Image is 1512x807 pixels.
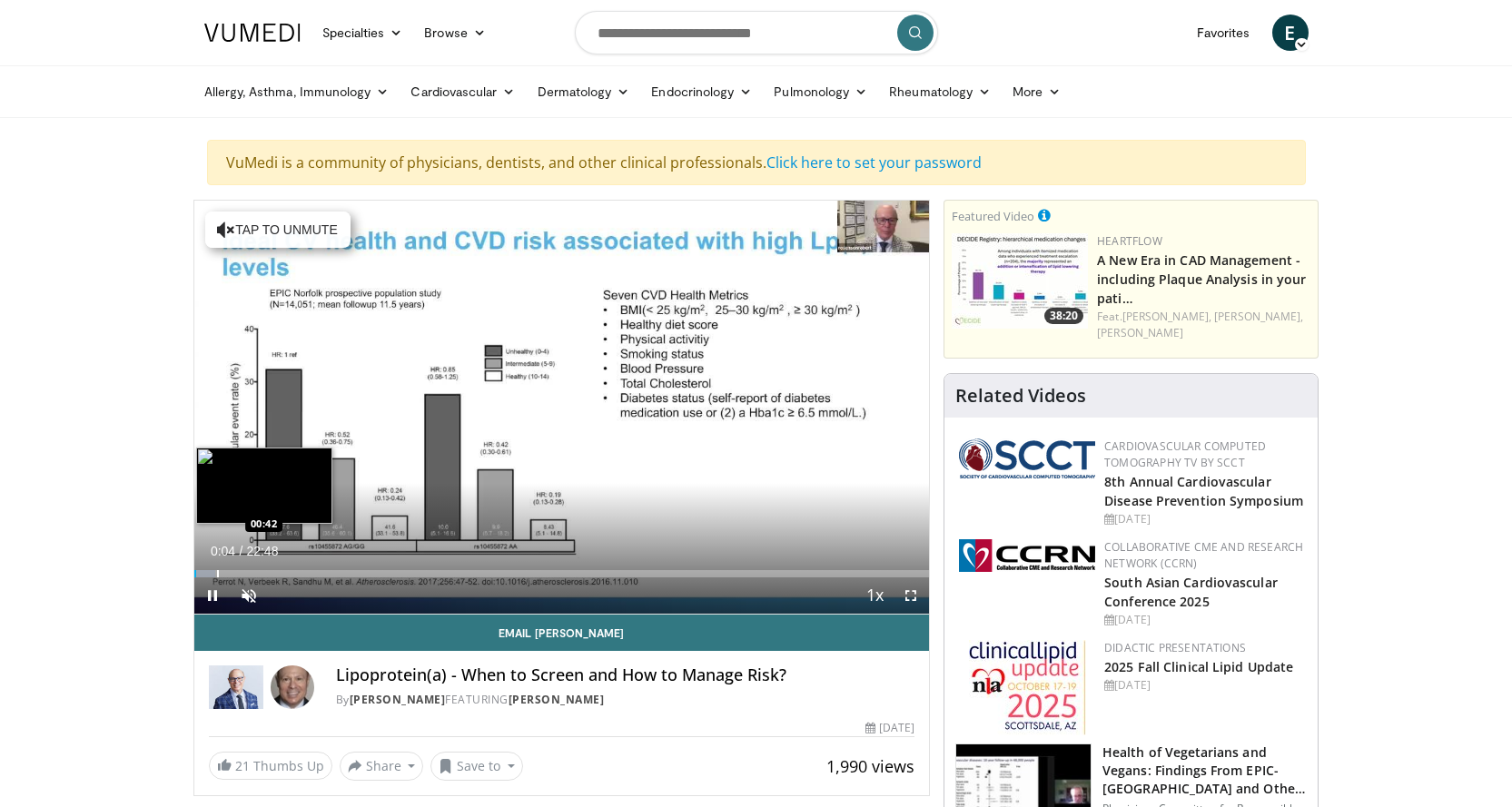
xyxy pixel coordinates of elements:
[400,74,526,110] a: Cardiovascular
[1104,677,1303,694] div: [DATE]
[194,201,930,615] video-js: Video Player
[826,755,914,777] span: 1,990 views
[1097,325,1183,340] a: [PERSON_NAME]
[955,385,1086,407] h4: Related Videos
[340,752,424,781] button: Share
[231,577,267,614] button: Unmute
[194,577,231,614] button: Pause
[509,692,605,707] a: [PERSON_NAME]
[969,640,1086,735] img: d65bce67-f81a-47c5-b47d-7b8806b59ca8.jpg.150x105_q85_autocrop_double_scale_upscale_version-0.2.jpg
[1104,612,1303,628] div: [DATE]
[1104,473,1303,509] a: 8th Annual Cardiovascular Disease Prevention Symposium
[311,15,414,51] a: Specialties
[240,544,243,558] span: /
[211,544,235,558] span: 0:04
[1002,74,1072,110] a: More
[1104,658,1293,675] a: 2025 Fall Clinical Lipid Update
[1044,308,1083,324] span: 38:20
[1097,251,1306,307] a: A New Era in CAD Management - including Plaque Analysis in your pati…
[856,577,893,614] button: Playback Rate
[1104,640,1303,656] div: Didactic Presentations
[1122,309,1211,324] a: [PERSON_NAME],
[194,615,930,651] a: Email [PERSON_NAME]
[766,153,982,172] a: Click here to set your password
[430,752,523,781] button: Save to
[336,692,915,708] div: By FEATURING
[1186,15,1261,51] a: Favorites
[246,544,278,558] span: 22:48
[893,577,929,614] button: Fullscreen
[209,752,332,780] a: 21 Thumbs Up
[205,212,351,248] button: Tap to unmute
[1104,438,1266,470] a: Cardiovascular Computed Tomography TV by SCCT
[952,233,1088,329] a: 38:20
[1104,574,1278,610] a: South Asian Cardiovascular Conference 2025
[207,140,1306,185] div: VuMedi is a community of physicians, dentists, and other clinical professionals.
[209,665,263,709] img: Dr. Robert S. Rosenson
[235,757,250,774] span: 21
[1102,743,1307,798] h3: Health of Vegetarians and Vegans: Findings From EPIC-[GEOGRAPHIC_DATA] and Othe…
[952,208,1034,224] small: Featured Video
[413,15,497,51] a: Browse
[271,665,314,709] img: Avatar
[350,692,446,707] a: [PERSON_NAME]
[336,665,915,685] h4: Lipoprotein(a) - When to Screen and How to Manage Risk?
[865,720,914,736] div: [DATE]
[196,448,332,524] img: image.jpeg
[763,74,878,110] a: Pulmonology
[1104,539,1303,571] a: Collaborative CME and Research Network (CCRN)
[527,74,641,110] a: Dermatology
[1214,309,1303,324] a: [PERSON_NAME],
[640,74,763,110] a: Endocrinology
[194,570,930,577] div: Progress Bar
[1097,233,1162,249] a: Heartflow
[1097,309,1310,341] div: Feat.
[959,539,1095,572] img: a04ee3ba-8487-4636-b0fb-5e8d268f3737.png.150x105_q85_autocrop_double_scale_upscale_version-0.2.png
[952,233,1088,329] img: 738d0e2d-290f-4d89-8861-908fb8b721dc.150x105_q85_crop-smart_upscale.jpg
[959,438,1095,478] img: 51a70120-4f25-49cc-93a4-67582377e75f.png.150x105_q85_autocrop_double_scale_upscale_version-0.2.png
[204,24,301,42] img: VuMedi Logo
[1272,15,1309,51] a: E
[193,74,400,110] a: Allergy, Asthma, Immunology
[878,74,1002,110] a: Rheumatology
[1104,511,1303,527] div: [DATE]
[575,11,938,54] input: Search topics, interventions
